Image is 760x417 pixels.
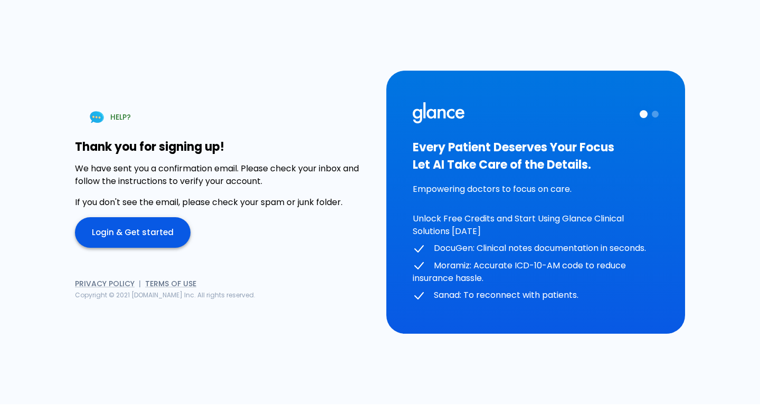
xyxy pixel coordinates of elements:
p: DocuGen: Clinical notes documentation in seconds. [413,242,659,255]
span: | [139,278,141,289]
p: If you don't see the email, please check your spam or junk folder. [75,196,374,209]
a: Login & Get started [75,217,191,248]
p: Empowering doctors to focus on care. [413,183,659,196]
span: Copyright © 2021 [DOMAIN_NAME] Inc. All rights reserved. [75,290,255,299]
p: Sanad: To reconnect with patients. [413,289,659,302]
p: We have sent you a confirmation email. Please check your inbox and follow the instructions to ver... [75,162,374,188]
a: Terms of Use [145,278,196,289]
img: Chat Support [88,108,106,127]
p: Unlock Free Credits and Start Using Glance Clinical Solutions [DATE] [413,212,659,238]
h3: Thank you for signing up! [75,140,374,154]
p: Moramiz: Accurate ICD-10-AM code to reduce insurance hassle. [413,259,659,285]
h3: Every Patient Deserves Your Focus Let AI Take Care of the Details. [413,139,659,173]
a: Privacy Policy [75,278,135,289]
a: HELP? [75,104,144,131]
